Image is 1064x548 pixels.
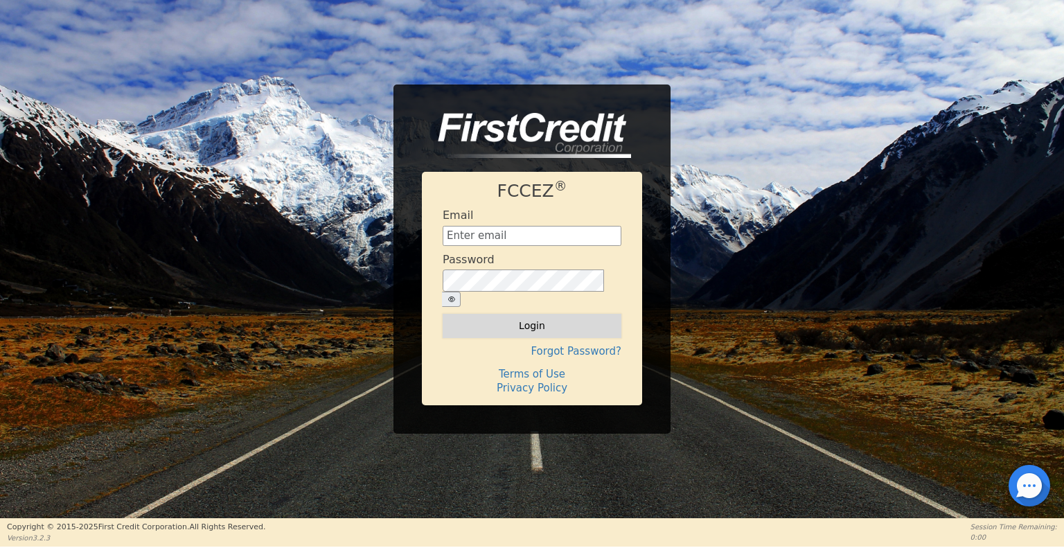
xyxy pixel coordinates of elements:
[7,522,265,533] p: Copyright © 2015- 2025 First Credit Corporation.
[443,382,621,394] h4: Privacy Policy
[443,345,621,357] h4: Forgot Password?
[443,226,621,247] input: Enter email
[970,532,1057,542] p: 0:00
[189,522,265,531] span: All Rights Reserved.
[422,113,631,159] img: logo-CMu_cnol.png
[443,269,604,292] input: password
[443,314,621,337] button: Login
[970,522,1057,532] p: Session Time Remaining:
[443,368,621,380] h4: Terms of Use
[554,179,567,193] sup: ®
[443,181,621,202] h1: FCCEZ
[443,253,495,266] h4: Password
[7,533,265,543] p: Version 3.2.3
[443,209,473,222] h4: Email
